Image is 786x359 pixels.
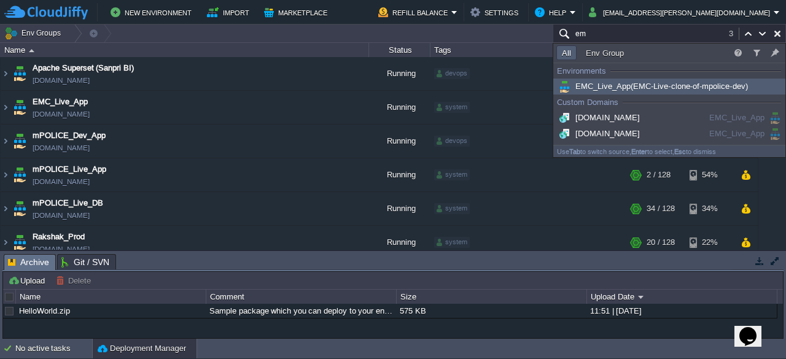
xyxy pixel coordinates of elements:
[369,91,430,124] div: Running
[434,68,470,79] div: devops
[11,57,28,90] img: AMDAwAAAACH5BAEAAAAALAAAAAABAAEAAAICRAEAOw==
[674,148,686,155] b: Esc
[557,96,618,109] div: Custom Domains
[4,25,65,42] button: Env Groups
[207,5,253,20] button: Import
[17,290,206,304] div: Name
[33,96,88,108] a: EMC_Live_App
[569,148,580,155] b: Tab
[33,209,90,222] span: [DOMAIN_NAME]
[1,91,10,124] img: AMDAwAAAACH5BAEAAAAALAAAAAABAAEAAAICRAEAOw==
[33,197,103,209] a: mPOLICE_Live_DB
[19,306,70,315] a: HelloWorld.zip
[631,148,647,155] b: Enter
[56,275,95,286] button: Delete
[33,163,106,176] a: mPOLICE_Live_App
[15,339,92,358] div: No active tasks
[690,226,730,259] div: 22%
[33,142,90,154] a: [DOMAIN_NAME]
[33,176,90,188] a: [DOMAIN_NAME]
[556,82,748,91] span: EMC_Live_App
[264,5,331,20] button: Marketplace
[11,91,28,124] img: AMDAwAAAACH5BAEAAAAALAAAAAABAAEAAAICRAEAOw==
[111,5,195,20] button: New Environment
[397,290,586,304] div: Size
[647,192,675,225] div: 34 / 128
[556,113,640,122] span: [DOMAIN_NAME]
[434,169,470,180] div: system
[434,237,470,248] div: system
[1,125,10,158] img: AMDAwAAAACH5BAEAAAAALAAAAAABAAEAAAICRAEAOw==
[33,74,90,87] a: [DOMAIN_NAME]
[369,226,430,259] div: Running
[734,310,774,347] iframe: chat widget
[587,304,776,318] div: 11:51 | [DATE]
[33,231,85,243] a: Rakshak_Prod
[1,192,10,225] img: AMDAwAAAACH5BAEAAAAALAAAAAABAAEAAAICRAEAOw==
[206,304,395,318] div: Sample package which you can deploy to your environment. Feel free to delete and upload a package...
[11,125,28,158] img: AMDAwAAAACH5BAEAAAAALAAAAAABAAEAAAICRAEAOw==
[703,127,765,141] div: EMC_Live_App
[553,145,785,157] div: Use to switch source, to select, to dismiss
[369,125,430,158] div: Running
[397,304,586,318] div: 575 KB
[582,47,628,58] button: Env Group
[11,158,28,191] img: AMDAwAAAACH5BAEAAAAALAAAAAABAAEAAAICRAEAOw==
[556,129,640,138] span: [DOMAIN_NAME]
[588,290,777,304] div: Upload Date
[434,102,470,113] div: system
[589,5,774,20] button: [EMAIL_ADDRESS][PERSON_NAME][DOMAIN_NAME]
[370,43,430,57] div: Status
[369,158,430,191] div: Running
[207,290,396,304] div: Comment
[369,57,430,90] div: Running
[431,43,626,57] div: Tags
[470,5,522,20] button: Settings
[98,342,186,355] button: Deployment Manager
[8,275,49,286] button: Upload
[647,226,675,259] div: 20 / 128
[1,57,10,90] img: AMDAwAAAACH5BAEAAAAALAAAAAABAAEAAAICRAEAOw==
[434,203,470,214] div: system
[535,5,570,20] button: Help
[4,5,88,20] img: CloudJiffy
[558,47,575,58] button: All
[33,129,106,142] a: mPOLICE_Dev_App
[557,65,606,77] div: Environments
[61,255,109,269] span: Git / SVN
[1,226,10,259] img: AMDAwAAAACH5BAEAAAAALAAAAAABAAEAAAICRAEAOw==
[33,62,134,74] a: Apache Superset (Sanpri BI)
[369,192,430,225] div: Running
[33,243,90,255] a: [DOMAIN_NAME]
[690,192,730,225] div: 34%
[11,226,28,259] img: AMDAwAAAACH5BAEAAAAALAAAAAABAAEAAAICRAEAOw==
[1,158,10,191] img: AMDAwAAAACH5BAEAAAAALAAAAAABAAEAAAICRAEAOw==
[647,158,671,191] div: 2 / 128
[33,108,90,120] a: [DOMAIN_NAME]
[434,136,470,147] div: devops
[1,43,368,57] div: Name
[690,158,730,191] div: 54%
[729,28,739,40] div: 3
[378,5,451,20] button: Refill Balance
[703,111,765,125] div: EMC_Live_App
[29,49,34,52] img: AMDAwAAAACH5BAEAAAAALAAAAAABAAEAAAICRAEAOw==
[631,82,748,91] span: (EMC-Live-clone-of-mpolice-dev)
[11,192,28,225] img: AMDAwAAAACH5BAEAAAAALAAAAAABAAEAAAICRAEAOw==
[8,255,49,270] span: Archive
